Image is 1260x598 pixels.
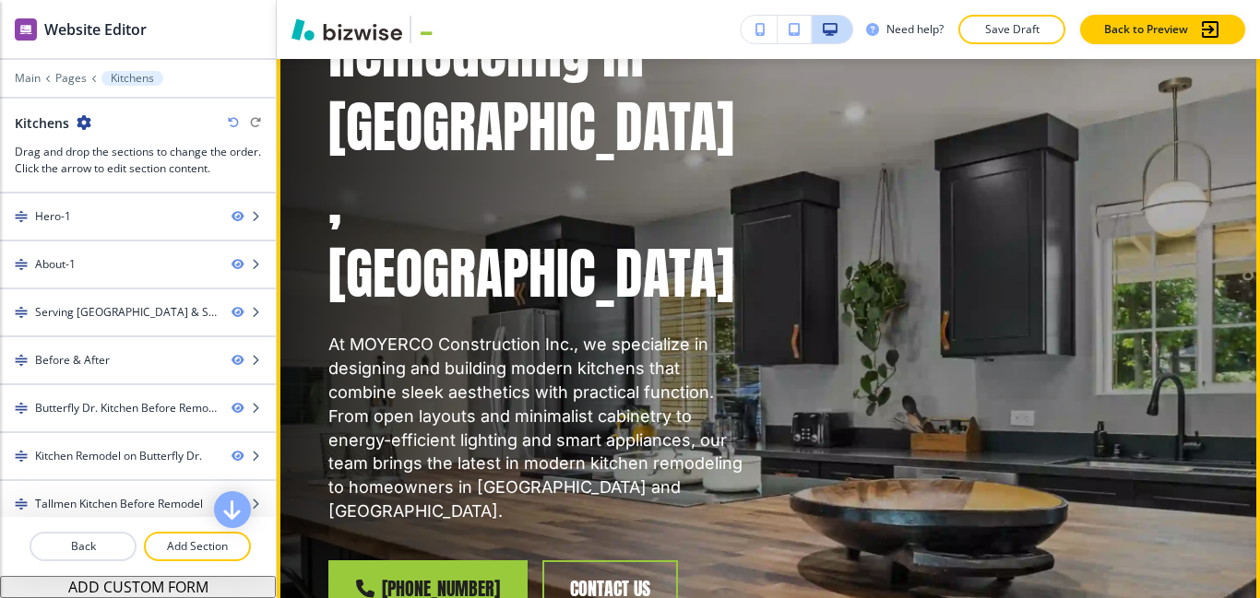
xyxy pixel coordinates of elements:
button: Back to Preview [1080,15,1245,44]
img: Drag [15,210,28,223]
button: Main [15,72,41,85]
h2: Website Editor [44,18,147,41]
img: Drag [15,402,28,415]
div: Before & After [35,352,110,369]
img: Drag [15,258,28,271]
div: Serving Auburn & Surrounding Areas [35,304,217,321]
h2: Kitchens [15,113,69,133]
p: Add Section [146,538,249,555]
img: Drag [15,354,28,367]
button: Pages [55,72,87,85]
p: Kitchens [111,72,154,85]
button: Kitchens [101,71,163,86]
img: Bizwise Logo [291,18,402,41]
img: Drag [15,498,28,510]
p: Save Draft [982,21,1041,38]
h3: Need help? [886,21,944,38]
p: At MOYERCO Construction Inc., we specialize in designing and building modern kitchens that combin... [328,333,746,523]
button: Save Draft [958,15,1065,44]
p: Back to Preview [1104,21,1188,38]
div: Butterfly Dr. Kitchen Before Remodel [35,400,217,416]
button: Back [30,532,137,561]
p: Back [31,538,135,555]
h3: Drag and drop the sections to change the order. Click the arrow to edit section content. [15,144,261,177]
img: Drag [15,306,28,319]
button: Add Section [144,532,251,561]
div: Hero-1 [35,208,71,225]
div: Kitchen Remodel on Butterfly Dr. [35,448,202,464]
img: Your Logo [419,22,469,37]
div: About-1 [35,256,76,273]
img: Drag [15,450,28,463]
div: Tallmen Kitchen Before Remodel [35,496,203,512]
img: editor icon [15,18,37,41]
